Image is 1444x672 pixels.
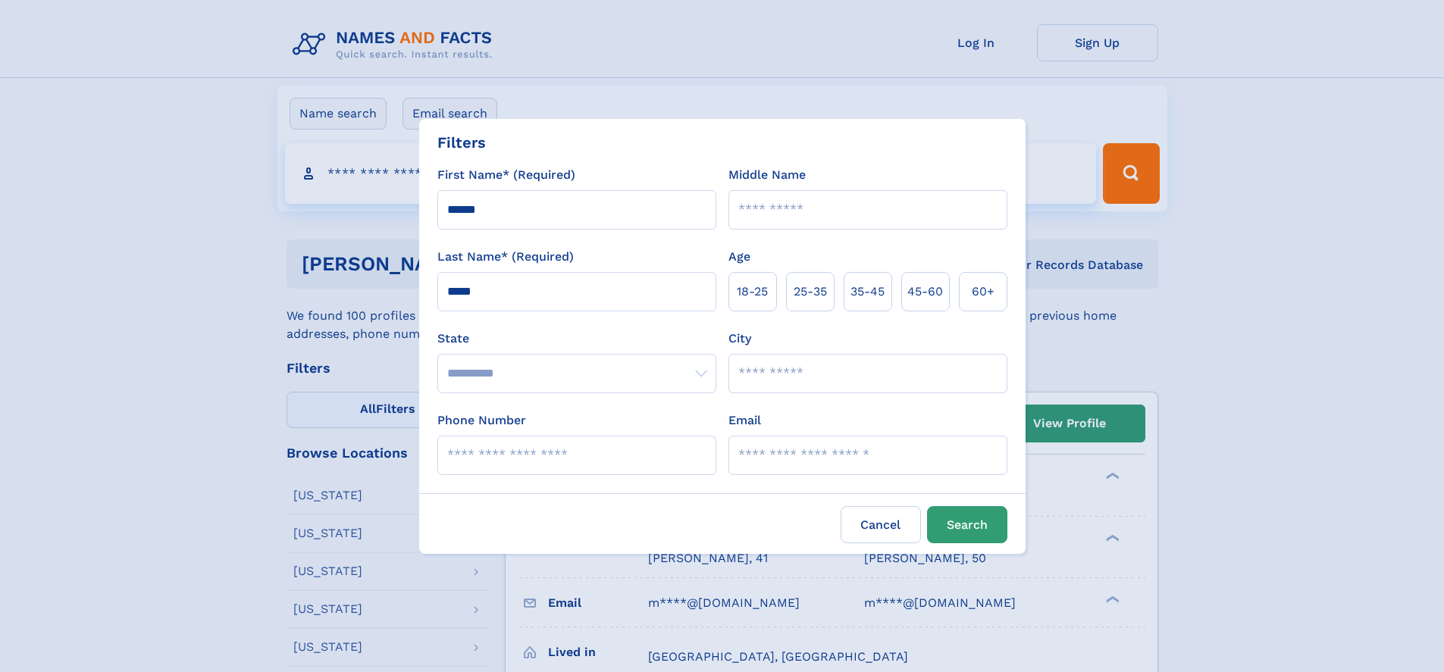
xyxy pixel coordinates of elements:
[737,283,768,301] span: 18‑25
[927,506,1007,543] button: Search
[437,411,526,430] label: Phone Number
[728,411,761,430] label: Email
[437,248,574,266] label: Last Name* (Required)
[728,330,751,348] label: City
[907,283,943,301] span: 45‑60
[437,166,575,184] label: First Name* (Required)
[850,283,885,301] span: 35‑45
[841,506,921,543] label: Cancel
[794,283,827,301] span: 25‑35
[728,166,806,184] label: Middle Name
[728,248,750,266] label: Age
[437,330,716,348] label: State
[437,131,486,154] div: Filters
[972,283,995,301] span: 60+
